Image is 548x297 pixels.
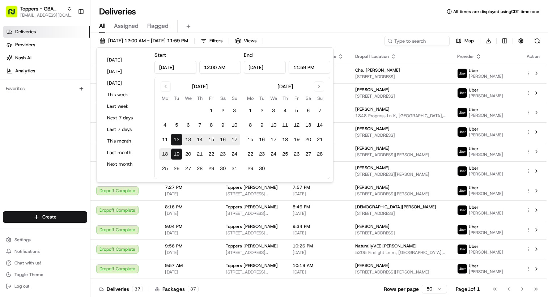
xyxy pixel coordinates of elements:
[256,119,268,131] button: 9
[20,12,72,18] span: [EMAIL_ADDRESS][DOMAIN_NAME]
[194,148,205,160] button: 21
[293,243,344,249] span: 10:26 PM
[205,163,217,174] button: 29
[217,119,229,131] button: 9
[469,243,479,249] span: Uber
[3,83,87,94] div: Favorites
[68,162,116,169] span: API Documentation
[4,159,58,172] a: 📗Knowledge Base
[14,260,41,266] span: Chat with us!
[226,224,278,229] span: Toppers [PERSON_NAME]
[291,148,302,160] button: 26
[355,250,446,255] span: 5205 Firelight Ln m, [GEOGRAPHIC_DATA], [GEOGRAPHIC_DATA]
[469,132,503,138] span: [PERSON_NAME]
[355,171,446,177] span: [STREET_ADDRESS][PERSON_NAME]
[355,145,390,151] span: [PERSON_NAME]
[104,101,147,111] button: Last week
[14,249,40,254] span: Notifications
[194,94,205,102] th: Thursday
[165,191,214,197] span: [DATE]
[192,83,208,90] div: [DATE]
[279,148,291,160] button: 25
[469,93,503,99] span: [PERSON_NAME]
[469,146,479,152] span: Uber
[458,264,467,273] img: uber-new-logo.jpeg
[268,105,279,116] button: 3
[469,152,503,157] span: [PERSON_NAME]
[171,148,182,160] button: 19
[104,67,147,77] button: [DATE]
[182,148,194,160] button: 20
[165,269,214,275] span: [DATE]
[194,134,205,145] button: 14
[355,224,390,229] span: [PERSON_NAME]
[33,76,99,82] div: We're available if you need us!
[15,68,35,74] span: Analytics
[7,94,46,100] div: Past conversations
[226,191,281,197] span: [STREET_ADDRESS][PERSON_NAME]
[3,235,87,245] button: Settings
[14,283,29,289] span: Log out
[279,105,291,116] button: 4
[355,113,446,119] span: 1848 Progress Ln K, [GEOGRAPHIC_DATA], [GEOGRAPHIC_DATA]
[104,148,147,158] button: Last month
[458,225,467,234] img: uber-new-logo.jpeg
[171,119,182,131] button: 5
[60,132,63,137] span: •
[64,132,79,137] span: [DATE]
[245,105,256,116] button: 1
[458,88,467,98] img: uber-new-logo.jpeg
[458,69,467,78] img: uber-new-logo.jpeg
[279,94,291,102] th: Thursday
[165,224,214,229] span: 9:04 PM
[355,191,446,197] span: [STREET_ADDRESS][PERSON_NAME]
[469,210,503,216] span: [PERSON_NAME]
[385,36,450,46] input: Type to search
[104,55,147,65] button: [DATE]
[159,134,171,145] button: 11
[355,165,390,171] span: [PERSON_NAME]
[469,113,503,118] span: [PERSON_NAME]
[293,184,344,190] span: 7:57 PM
[19,47,119,54] input: Clear
[302,94,314,102] th: Saturday
[159,119,171,131] button: 4
[7,7,22,22] img: Nash
[205,119,217,131] button: 8
[469,224,479,230] span: Uber
[205,148,217,160] button: 22
[14,132,20,138] img: 1736555255976-a54dd68f-1ca7-489b-9aae-adbdc363a1c4
[15,29,36,35] span: Deliveries
[469,191,503,196] span: [PERSON_NAME]
[42,214,56,220] span: Create
[3,258,87,268] button: Chat with us!
[108,38,188,44] span: [DATE] 12:00 AM - [DATE] 11:59 PM
[3,52,90,64] a: Nash AI
[104,78,147,88] button: [DATE]
[355,126,390,132] span: [PERSON_NAME]
[22,132,59,137] span: [PERSON_NAME]
[104,136,147,146] button: This month
[205,94,217,102] th: Friday
[226,250,281,255] span: [STREET_ADDRESS][PERSON_NAME]
[355,204,436,210] span: [DEMOGRAPHIC_DATA][PERSON_NAME]
[293,230,344,236] span: [DATE]
[244,61,286,74] input: Date
[182,119,194,131] button: 6
[165,204,214,210] span: 8:16 PM
[7,105,19,117] img: Aaron Edelman
[7,162,13,168] div: 📗
[469,165,479,171] span: Uber
[14,162,55,169] span: Knowledge Base
[268,134,279,145] button: 17
[154,52,166,58] label: Start
[229,148,240,160] button: 24
[171,94,182,102] th: Tuesday
[20,5,64,12] span: Toppers - GBA Sauce LLC
[355,54,389,59] span: Dropoff Location
[457,54,474,59] span: Provider
[104,113,147,123] button: Next 7 days
[188,286,199,292] div: 37
[314,134,326,145] button: 21
[355,269,446,275] span: [STREET_ADDRESS][PERSON_NAME]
